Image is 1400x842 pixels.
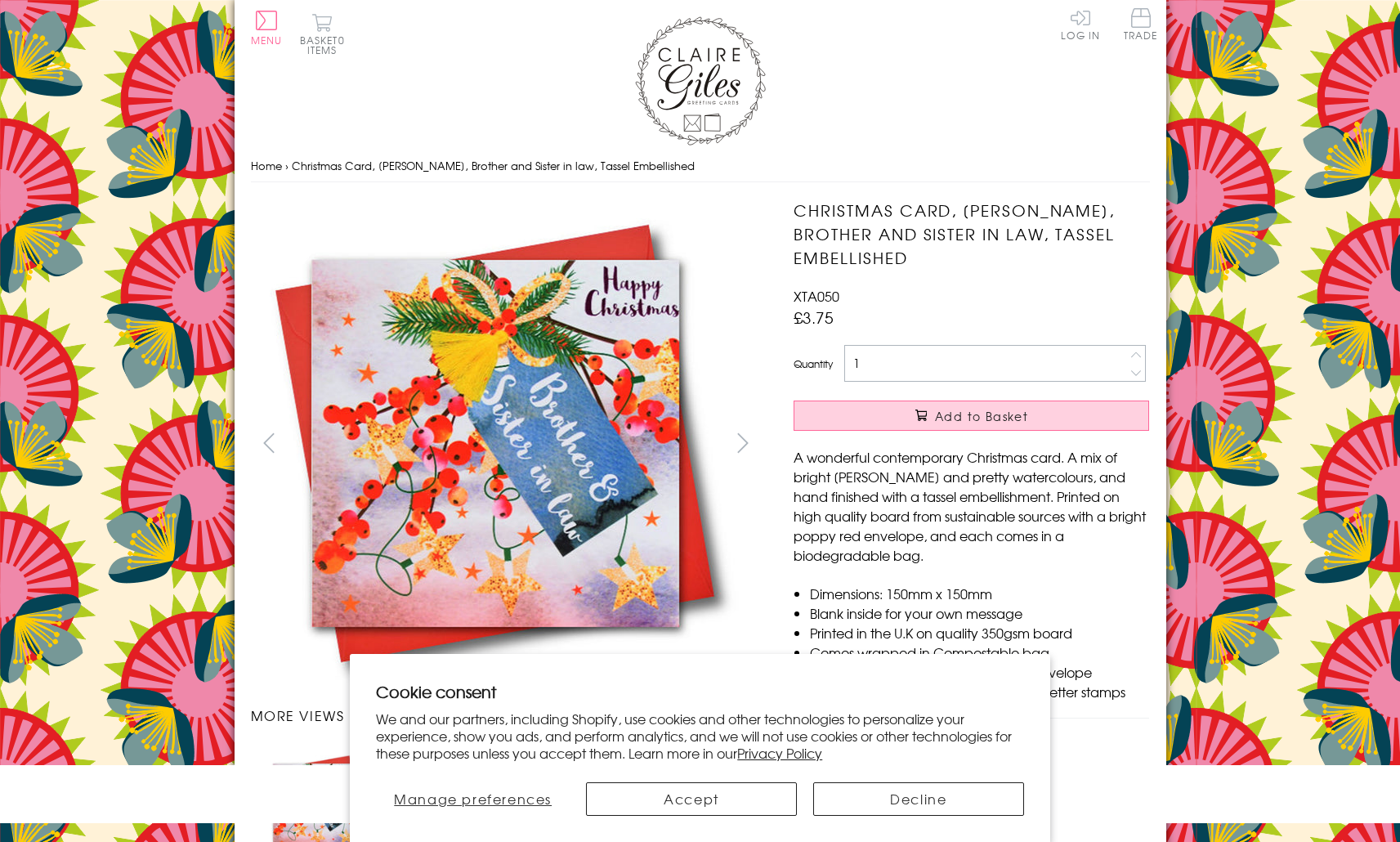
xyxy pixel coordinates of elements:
button: Accept [586,782,797,816]
button: prev [251,424,288,461]
a: Trade [1124,8,1158,43]
p: A wonderful contemporary Christmas card. A mix of bright [PERSON_NAME] and pretty watercolours, a... [794,447,1149,565]
li: Comes wrapped in Compostable bag [810,643,1149,662]
span: 0 items [307,33,345,57]
h2: Cookie consent [376,680,1024,703]
li: Dimensions: 150mm x 150mm [810,584,1149,603]
span: Christmas Card, [PERSON_NAME], Brother and Sister in law, Tassel Embellished [292,158,695,173]
li: Printed in the U.K on quality 350gsm board [810,623,1149,643]
p: We and our partners, including Shopify, use cookies and other technologies to personalize your ex... [376,710,1024,761]
button: Add to Basket [794,401,1149,431]
button: next [724,424,761,461]
a: Log In [1061,8,1100,40]
span: Add to Basket [935,408,1028,424]
span: › [285,158,288,173]
button: Manage preferences [376,782,570,816]
label: Quantity [794,356,833,371]
img: Christmas Card, Berries, Brother and Sister in law, Tassel Embellished [761,199,1251,689]
span: XTA050 [794,286,839,306]
li: Blank inside for your own message [810,603,1149,623]
h1: Christmas Card, [PERSON_NAME], Brother and Sister in law, Tassel Embellished [794,199,1149,269]
span: Manage preferences [394,789,552,808]
button: Basket0 items [300,13,345,55]
span: £3.75 [794,306,834,329]
button: Menu [251,11,283,45]
a: Privacy Policy [737,743,822,763]
span: Menu [251,33,283,47]
a: Home [251,158,282,173]
img: Claire Giles Greetings Cards [635,16,766,146]
span: Trade [1124,8,1158,40]
h3: More views [251,705,762,725]
img: Christmas Card, Berries, Brother and Sister in law, Tassel Embellished [250,199,740,688]
nav: breadcrumbs [251,150,1150,183]
button: Decline [813,782,1024,816]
